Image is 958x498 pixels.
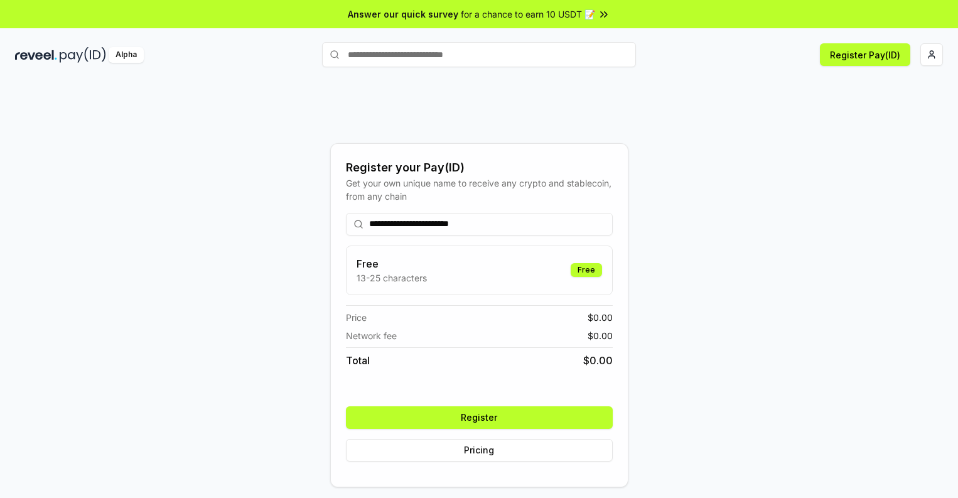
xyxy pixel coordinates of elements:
[15,47,57,63] img: reveel_dark
[583,353,613,368] span: $ 0.00
[346,329,397,342] span: Network fee
[461,8,595,21] span: for a chance to earn 10 USDT 📝
[346,159,613,176] div: Register your Pay(ID)
[348,8,458,21] span: Answer our quick survey
[346,353,370,368] span: Total
[357,271,427,284] p: 13-25 characters
[346,406,613,429] button: Register
[346,176,613,203] div: Get your own unique name to receive any crypto and stablecoin, from any chain
[820,43,910,66] button: Register Pay(ID)
[109,47,144,63] div: Alpha
[346,311,367,324] span: Price
[571,263,602,277] div: Free
[346,439,613,462] button: Pricing
[60,47,106,63] img: pay_id
[357,256,427,271] h3: Free
[588,329,613,342] span: $ 0.00
[588,311,613,324] span: $ 0.00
